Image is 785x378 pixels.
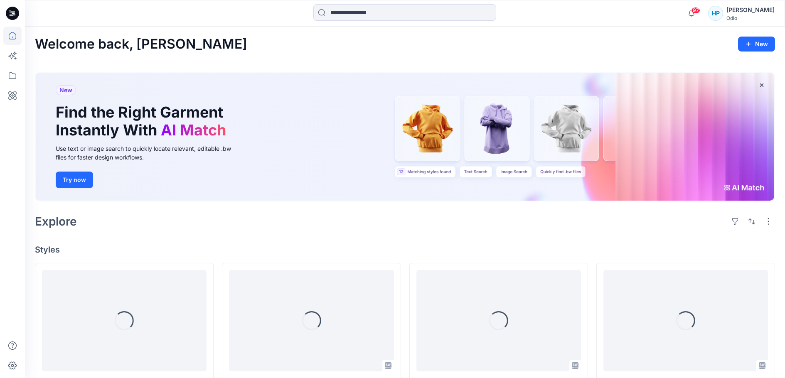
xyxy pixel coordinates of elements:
div: [PERSON_NAME] [726,5,775,15]
span: 97 [691,7,700,14]
div: Odlo [726,15,775,21]
button: Try now [56,172,93,188]
div: HP [708,6,723,21]
h1: Find the Right Garment Instantly With [56,103,230,139]
span: New [59,85,72,95]
h2: Explore [35,215,77,228]
div: Use text or image search to quickly locate relevant, editable .bw files for faster design workflows. [56,144,243,162]
h4: Styles [35,245,775,255]
span: AI Match [161,121,226,139]
button: New [738,37,775,52]
h2: Welcome back, [PERSON_NAME] [35,37,247,52]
